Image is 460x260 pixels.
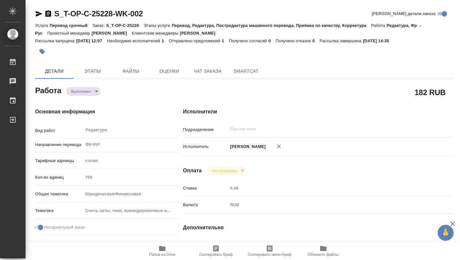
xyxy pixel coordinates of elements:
h4: Оплата [183,167,202,175]
span: Файлы [116,67,146,75]
span: Этапы [77,67,108,75]
p: Рассылка запущена [35,38,76,43]
p: Общая тематика [35,191,83,197]
p: Получено согласий [229,38,269,43]
button: Папка на Drive [135,242,189,260]
p: Перевод срочный [50,23,92,28]
span: Чат заказа [192,67,223,75]
span: [PERSON_NAME] детали заказа [372,11,435,17]
div: Выполнен [207,167,246,175]
span: Оценки [154,67,185,75]
button: 🙏 [438,225,454,241]
span: 🙏 [440,226,451,240]
span: Скопировать мини-бриф [248,252,291,257]
p: Последнее изменение [183,241,228,248]
div: слово [83,155,179,166]
p: [PERSON_NAME] [228,143,266,150]
p: S_T-OP-C-25228 [106,23,143,28]
p: [DATE] 12:07 [76,38,107,43]
button: Добавить тэг [35,45,49,59]
p: 1 [162,38,169,43]
p: Необходимо исполнителей [107,38,162,43]
p: Подразделение [183,126,228,133]
p: Тарифные единицы [35,158,83,164]
p: Получено отказов [276,38,312,43]
p: Этапы услуги [144,23,172,28]
a: S_T-OP-C-25228-WK-002 [54,9,143,18]
button: Выполнен [69,89,93,94]
button: Не оплачена [210,168,238,174]
p: Валюта [183,202,228,208]
span: Обновить файлы [308,252,339,257]
button: Удалить исполнителя [272,139,286,153]
input: Пустое поле [230,125,416,133]
p: Кол-во единиц [35,174,83,181]
p: [DATE] 14:35 [363,38,394,43]
p: Заказ: [92,23,106,28]
h4: Основная информация [35,108,157,116]
div: Счета, акты, чеки, командировочные и таможенные документы [83,205,179,216]
div: Выполнен [66,87,100,96]
h4: Дополнительно [183,224,453,232]
input: Пустое поле [83,173,179,182]
button: Скопировать ссылку для ЯМессенджера [35,10,43,18]
p: [PERSON_NAME] [92,31,132,36]
p: Отправлено предложений [169,38,222,43]
p: 0 [268,38,275,43]
span: Нотариальный заказ [44,224,85,231]
div: RUB [228,199,431,210]
span: Детали [39,67,70,75]
input: Пустое поле [228,240,431,249]
h2: Работа [35,84,61,96]
p: 0 [312,38,319,43]
p: Рассылка завершена [319,38,363,43]
p: Перевод, Редактура, Постредактура машинного перевода, Приёмка по качеству, Корректура [172,23,371,28]
p: Тематика [35,207,83,214]
span: Скопировать бриф [199,252,233,257]
p: [PERSON_NAME] [180,31,220,36]
p: Исполнитель [183,143,228,150]
button: Скопировать бриф [189,242,243,260]
p: Услуга [35,23,50,28]
p: Работа [371,23,387,28]
div: Юридическая/Финансовая [83,189,179,199]
h2: 182 RUB [415,87,446,98]
p: Клиентские менеджеры [132,31,180,36]
p: 1 [222,38,229,43]
input: Пустое поле [228,183,431,193]
p: Ставка [183,185,228,191]
span: Папка на Drive [149,252,175,257]
p: Проектный менеджер [47,31,91,36]
p: Направление перевода [35,142,83,148]
button: Скопировать мини-бриф [243,242,296,260]
p: Вид работ [35,127,83,134]
span: SmartCat [231,67,261,75]
button: Обновить файлы [296,242,350,260]
button: Скопировать ссылку [44,10,52,18]
h4: Исполнители [183,108,453,116]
